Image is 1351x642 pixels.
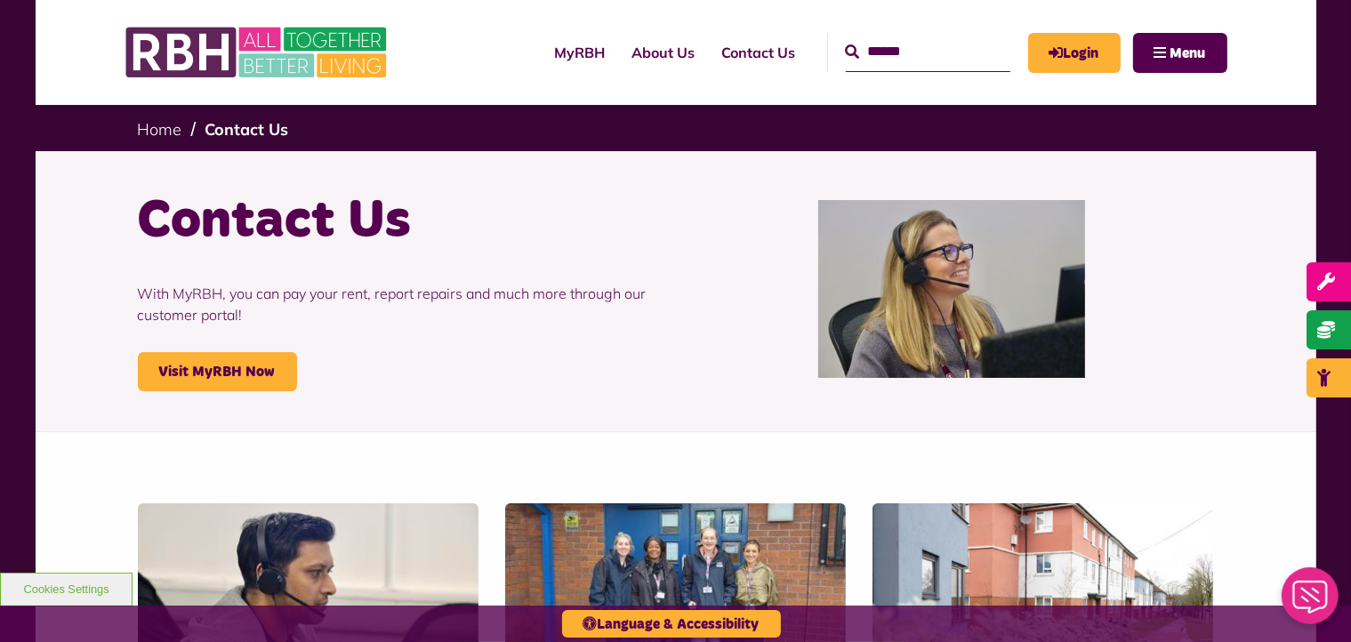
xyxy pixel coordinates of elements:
a: MyRBH [542,28,619,76]
a: Visit MyRBH Now [138,352,297,391]
img: RBH [125,18,391,87]
a: MyRBH [1028,33,1121,73]
input: Search [846,33,1010,71]
button: Navigation [1133,33,1227,73]
button: Language & Accessibility [562,610,781,638]
span: Menu [1170,46,1206,60]
a: About Us [619,28,709,76]
img: Contact Centre February 2024 (1) [818,200,1085,378]
h1: Contact Us [138,187,663,256]
p: With MyRBH, you can pay your rent, report repairs and much more through our customer portal! [138,256,663,352]
a: Contact Us [205,119,289,140]
iframe: Netcall Web Assistant for live chat [1271,562,1351,642]
a: Home [138,119,182,140]
a: Contact Us [709,28,809,76]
